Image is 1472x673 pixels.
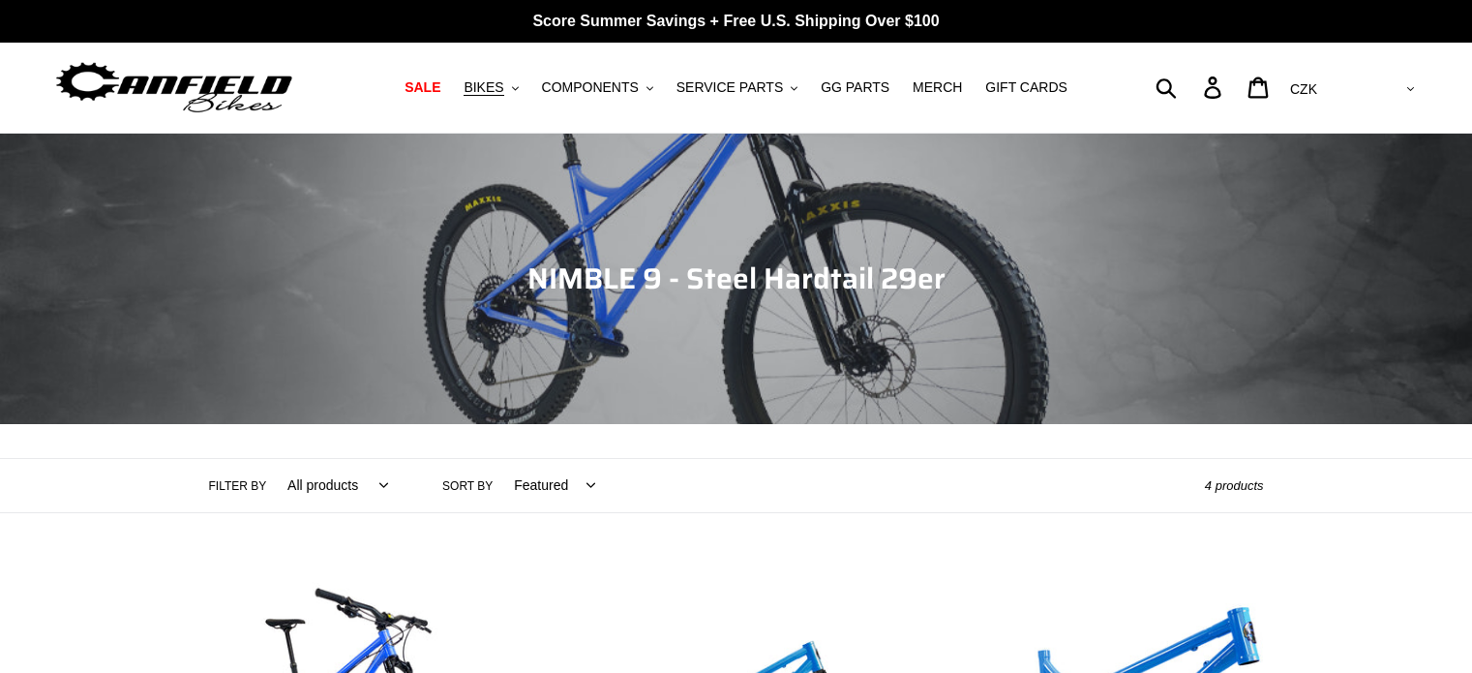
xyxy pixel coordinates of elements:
[405,79,440,96] span: SALE
[811,75,899,101] a: GG PARTS
[676,79,783,96] span: SERVICE PARTS
[395,75,450,101] a: SALE
[454,75,527,101] button: BIKES
[532,75,663,101] button: COMPONENTS
[913,79,962,96] span: MERCH
[209,477,267,495] label: Filter by
[976,75,1077,101] a: GIFT CARDS
[542,79,639,96] span: COMPONENTS
[1205,478,1264,493] span: 4 products
[442,477,493,495] label: Sort by
[821,79,889,96] span: GG PARTS
[53,57,295,118] img: Canfield Bikes
[667,75,807,101] button: SERVICE PARTS
[903,75,972,101] a: MERCH
[1166,66,1216,108] input: Search
[464,79,503,96] span: BIKES
[527,256,946,301] span: NIMBLE 9 - Steel Hardtail 29er
[985,79,1067,96] span: GIFT CARDS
